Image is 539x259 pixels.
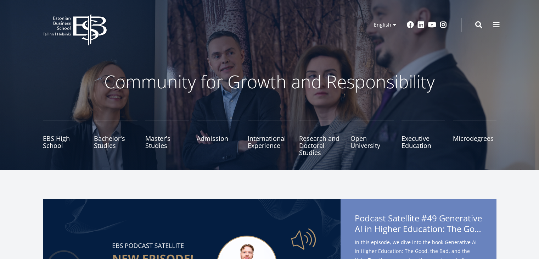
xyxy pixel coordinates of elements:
[428,21,436,28] a: Youtube
[197,121,240,156] a: Admission
[402,121,445,156] a: Executive Education
[94,121,137,156] a: Bachelor's Studies
[43,121,86,156] a: EBS High School
[350,121,394,156] a: Open University
[248,121,291,156] a: International Experience
[440,21,447,28] a: Instagram
[355,213,482,236] span: Podcast Satellite #49 Generative
[417,21,425,28] a: Linkedin
[453,121,496,156] a: Microdegrees
[299,121,343,156] a: Research and Doctoral Studies
[355,224,482,234] span: AI in Higher Education: The Good, the Bad, and the Ugly
[407,21,414,28] a: Facebook
[82,71,457,92] p: Community for Growth and Responsibility
[145,121,189,156] a: Master's Studies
